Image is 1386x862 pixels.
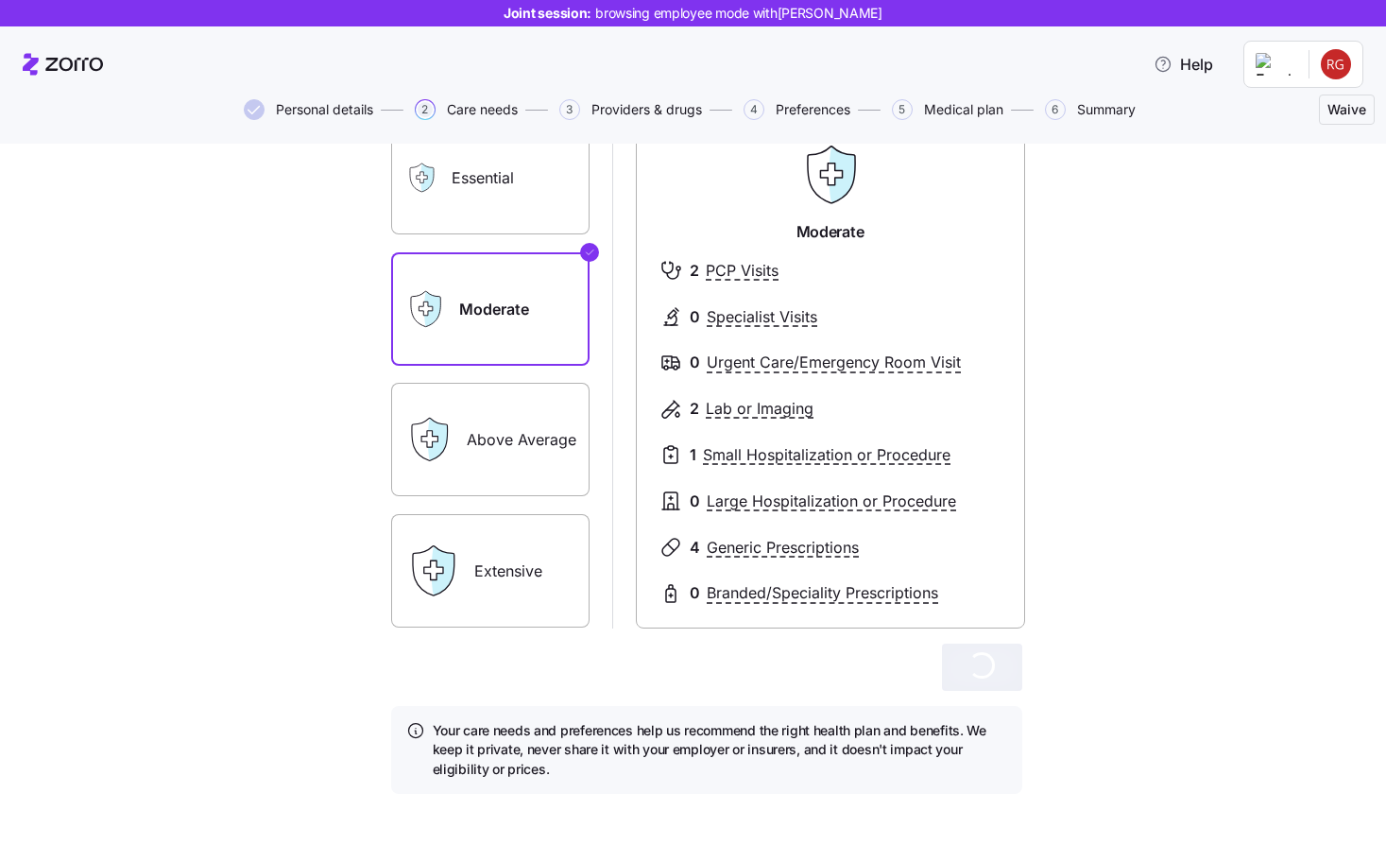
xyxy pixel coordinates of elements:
[276,103,373,116] span: Personal details
[504,4,882,23] span: Joint session:
[744,99,850,120] button: 4Preferences
[1154,53,1213,76] span: Help
[690,490,700,513] span: 0
[415,99,518,120] button: 2Care needs
[690,351,700,374] span: 0
[707,490,956,513] span: Large Hospitalization or Procedure
[690,536,700,560] span: 4
[415,99,436,120] span: 2
[559,99,702,120] button: 3Providers & drugs
[584,241,595,264] svg: Checkmark
[706,397,813,421] span: Lab or Imaging
[690,443,696,467] span: 1
[1321,49,1351,79] img: 402307505fafa05f82f0eaffb3defb95
[707,581,938,605] span: Branded/Speciality Prescriptions
[433,721,1007,779] h4: Your care needs and preferences help us recommend the right health plan and benefits. We keep it ...
[690,259,699,283] span: 2
[706,259,779,283] span: PCP Visits
[924,103,1003,116] span: Medical plan
[1138,45,1228,83] button: Help
[391,514,590,628] label: Extensive
[776,103,850,116] span: Preferences
[1327,100,1366,119] span: Waive
[391,121,590,234] label: Essential
[690,581,700,605] span: 0
[240,99,373,120] a: Personal details
[591,103,702,116] span: Providers & drugs
[707,351,961,374] span: Urgent Care/Emergency Room Visit
[1256,53,1293,76] img: Employer logo
[1045,99,1066,120] span: 6
[707,305,817,329] span: Specialist Visits
[744,99,764,120] span: 4
[411,99,518,120] a: 2Care needs
[1045,99,1136,120] button: 6Summary
[892,99,913,120] span: 5
[707,536,859,560] span: Generic Prescriptions
[690,397,699,421] span: 2
[595,4,882,23] span: browsing employee mode with [PERSON_NAME]
[892,99,1003,120] button: 5Medical plan
[244,99,373,120] button: Personal details
[447,103,518,116] span: Care needs
[703,443,950,467] span: Small Hospitalization or Procedure
[1319,95,1375,125] button: Waive
[391,252,590,366] label: Moderate
[1077,103,1136,116] span: Summary
[796,220,864,244] span: Moderate
[690,305,700,329] span: 0
[559,99,580,120] span: 3
[391,383,590,496] label: Above Average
